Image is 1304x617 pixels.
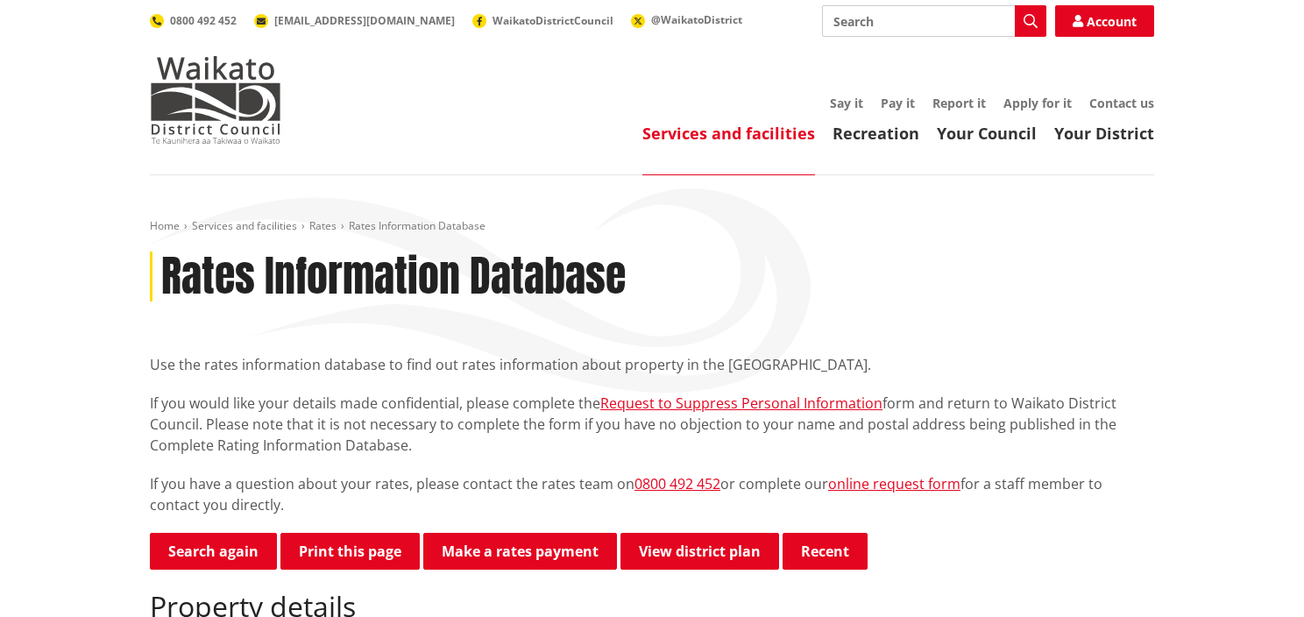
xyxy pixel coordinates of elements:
a: Make a rates payment [423,533,617,570]
a: online request form [828,474,960,493]
a: Report it [932,95,986,111]
img: Waikato District Council - Te Kaunihera aa Takiwaa o Waikato [150,56,281,144]
h1: Rates Information Database [161,252,626,302]
a: Pay it [881,95,915,111]
span: Rates Information Database [349,218,485,233]
a: Apply for it [1003,95,1072,111]
span: 0800 492 452 [170,13,237,28]
a: View district plan [620,533,779,570]
a: Say it [830,95,863,111]
a: 0800 492 452 [150,13,237,28]
a: Home [150,218,180,233]
a: [EMAIL_ADDRESS][DOMAIN_NAME] [254,13,455,28]
a: Contact us [1089,95,1154,111]
a: Search again [150,533,277,570]
a: Services and facilities [192,218,297,233]
a: Account [1055,5,1154,37]
a: Rates [309,218,337,233]
a: @WaikatoDistrict [631,12,742,27]
button: Print this page [280,533,420,570]
p: If you would like your details made confidential, please complete the form and return to Waikato ... [150,393,1154,456]
p: If you have a question about your rates, please contact the rates team on or complete our for a s... [150,473,1154,515]
a: WaikatoDistrictCouncil [472,13,613,28]
span: @WaikatoDistrict [651,12,742,27]
input: Search input [822,5,1046,37]
a: 0800 492 452 [634,474,720,493]
nav: breadcrumb [150,219,1154,234]
span: [EMAIL_ADDRESS][DOMAIN_NAME] [274,13,455,28]
a: Your Council [937,123,1037,144]
a: Your District [1054,123,1154,144]
p: Use the rates information database to find out rates information about property in the [GEOGRAPHI... [150,354,1154,375]
button: Recent [783,533,868,570]
a: Services and facilities [642,123,815,144]
a: Request to Suppress Personal Information [600,394,882,413]
a: Recreation [833,123,919,144]
span: WaikatoDistrictCouncil [493,13,613,28]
